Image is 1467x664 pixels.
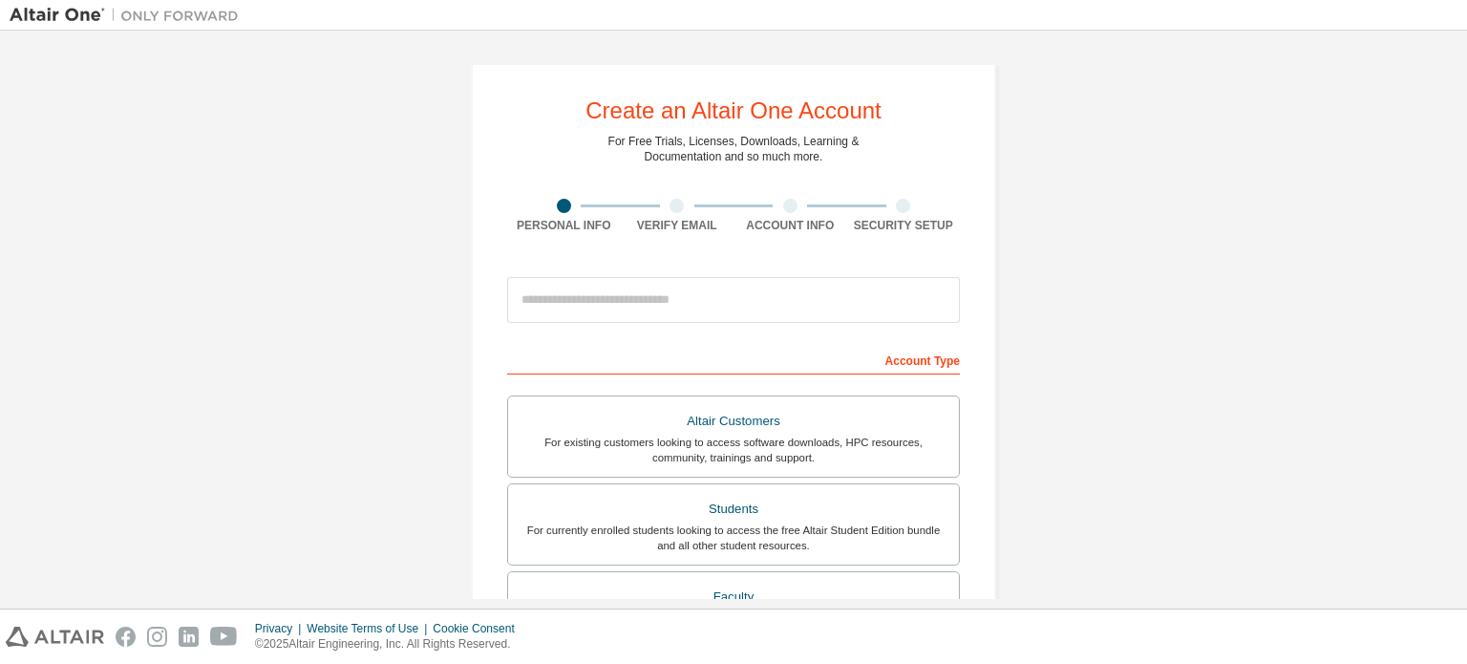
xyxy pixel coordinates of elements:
div: For existing customers looking to access software downloads, HPC resources, community, trainings ... [520,435,947,465]
img: youtube.svg [210,627,238,647]
div: For currently enrolled students looking to access the free Altair Student Edition bundle and all ... [520,523,947,553]
div: Altair Customers [520,408,947,435]
img: linkedin.svg [179,627,199,647]
div: Create an Altair One Account [585,99,882,122]
div: Students [520,496,947,523]
img: facebook.svg [116,627,136,647]
div: Security Setup [847,218,961,233]
div: Account Info [733,218,847,233]
p: © 2025 Altair Engineering, Inc. All Rights Reserved. [255,636,526,653]
div: Cookie Consent [433,621,525,636]
div: For Free Trials, Licenses, Downloads, Learning & Documentation and so much more. [608,134,860,164]
div: Account Type [507,344,960,375]
div: Verify Email [621,218,734,233]
img: altair_logo.svg [6,627,104,647]
img: instagram.svg [147,627,167,647]
div: Personal Info [507,218,621,233]
div: Faculty [520,584,947,610]
div: Privacy [255,621,307,636]
div: Website Terms of Use [307,621,433,636]
img: Altair One [10,6,248,25]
